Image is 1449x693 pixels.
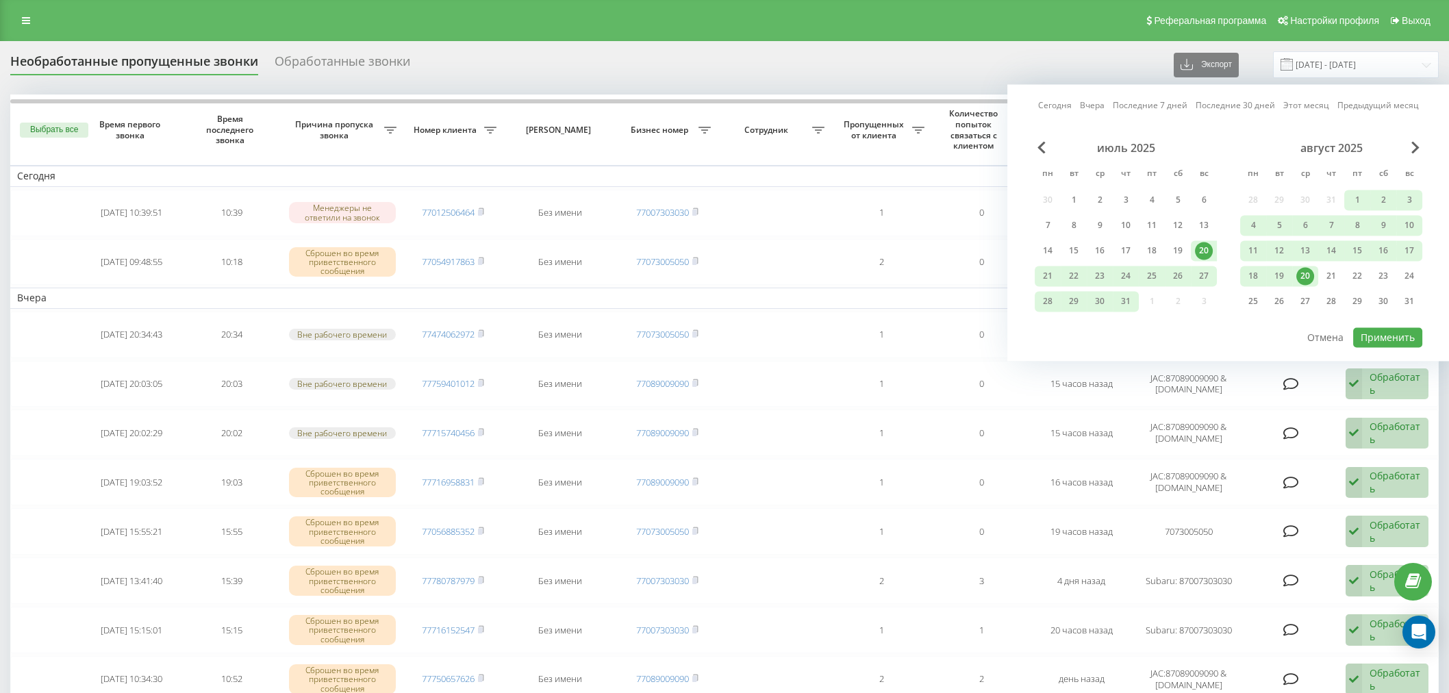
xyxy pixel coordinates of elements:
abbr: среда [1295,164,1315,185]
div: 13 [1195,216,1213,234]
div: Менеджеры не ответили на звонок [289,202,396,223]
td: 0 [931,409,1031,456]
td: 0 [931,508,1031,555]
span: Время последнего звонка [193,114,270,146]
td: 15:15 [181,607,281,653]
div: ср 30 июля 2025 г. [1087,291,1113,312]
div: вс 31 авг. 2025 г. [1396,291,1422,312]
div: Вне рабочего времени [289,329,396,340]
td: 2 [831,239,931,286]
div: пн 18 авг. 2025 г. [1240,266,1266,286]
div: вс 24 авг. 2025 г. [1396,266,1422,286]
a: Этот месяц [1283,99,1329,112]
a: 77715740456 [422,427,475,439]
a: Последние 7 дней [1113,99,1187,112]
div: 20 [1296,267,1314,285]
div: чт 21 авг. 2025 г. [1318,266,1344,286]
div: 12 [1270,242,1288,260]
div: вт 8 июля 2025 г. [1061,215,1087,236]
abbr: суббота [1168,164,1188,185]
div: Обработать [1370,568,1421,594]
div: пн 25 авг. 2025 г. [1240,291,1266,312]
abbr: воскресенье [1399,164,1420,185]
div: 26 [1169,267,1187,285]
td: 15 часов назад [1031,409,1131,456]
div: 8 [1065,216,1083,234]
td: 20:02 [181,409,281,456]
div: 30 [1374,292,1392,310]
td: Без имени [503,607,618,653]
div: 18 [1244,267,1262,285]
td: 1 [831,312,931,358]
div: 29 [1065,292,1083,310]
div: 27 [1195,267,1213,285]
td: 10:39 [181,190,281,236]
div: Сброшен во время приветственного сообщения [289,468,396,498]
td: Сегодня [10,166,1439,186]
div: Обработать [1370,666,1421,692]
div: 16 [1374,242,1392,260]
div: вт 12 авг. 2025 г. [1266,240,1292,261]
td: Subaru: 87007303030 [1131,607,1246,653]
td: [DATE] 13:41:40 [81,557,181,604]
div: 24 [1400,267,1418,285]
span: Пропущенных от клиента [838,119,912,140]
div: 31 [1400,292,1418,310]
td: Без имени [503,459,618,505]
div: вс 17 авг. 2025 г. [1396,240,1422,261]
td: 1 [831,607,931,653]
div: 2 [1374,191,1392,209]
div: сб 12 июля 2025 г. [1165,215,1191,236]
div: 18 [1143,242,1161,260]
td: 16 часов назад [1031,459,1131,505]
div: 3 [1117,191,1135,209]
a: 77054917863 [422,255,475,268]
abbr: среда [1089,164,1110,185]
span: Время первого звонка [93,119,171,140]
abbr: воскресенье [1194,164,1214,185]
div: сб 19 июля 2025 г. [1165,240,1191,261]
div: ср 13 авг. 2025 г. [1292,240,1318,261]
div: пт 15 авг. 2025 г. [1344,240,1370,261]
td: 0 [931,312,1031,358]
div: вс 10 авг. 2025 г. [1396,215,1422,236]
div: чт 7 авг. 2025 г. [1318,215,1344,236]
div: ср 9 июля 2025 г. [1087,215,1113,236]
div: 4 [1244,216,1262,234]
td: 20:03 [181,361,281,407]
td: Без имени [503,508,618,555]
td: [DATE] 19:03:52 [81,459,181,505]
div: пт 29 авг. 2025 г. [1344,291,1370,312]
div: вт 15 июля 2025 г. [1061,240,1087,261]
div: 2 [1091,191,1109,209]
td: Без имени [503,361,618,407]
td: 0 [931,239,1031,286]
div: вс 27 июля 2025 г. [1191,266,1217,286]
div: 28 [1322,292,1340,310]
td: Без имени [503,239,618,286]
a: 77073005050 [636,328,689,340]
div: ср 6 авг. 2025 г. [1292,215,1318,236]
td: [DATE] 15:15:01 [81,607,181,653]
div: 15 [1348,242,1366,260]
abbr: понедельник [1243,164,1263,185]
div: чт 31 июля 2025 г. [1113,291,1139,312]
div: 17 [1400,242,1418,260]
div: Необработанные пропущенные звонки [10,54,258,75]
a: 77089009090 [636,377,689,390]
div: ср 20 авг. 2025 г. [1292,266,1318,286]
td: 1 [831,508,931,555]
div: сб 5 июля 2025 г. [1165,190,1191,210]
div: пт 11 июля 2025 г. [1139,215,1165,236]
div: чт 10 июля 2025 г. [1113,215,1139,236]
div: сб 23 авг. 2025 г. [1370,266,1396,286]
td: 1 [831,459,931,505]
div: 3 [1400,191,1418,209]
div: пн 4 авг. 2025 г. [1240,215,1266,236]
td: Без имени [503,557,618,604]
div: пн 21 июля 2025 г. [1035,266,1061,286]
a: Последние 30 дней [1196,99,1275,112]
td: [DATE] 10:39:51 [81,190,181,236]
div: пт 25 июля 2025 г. [1139,266,1165,286]
abbr: четверг [1116,164,1136,185]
